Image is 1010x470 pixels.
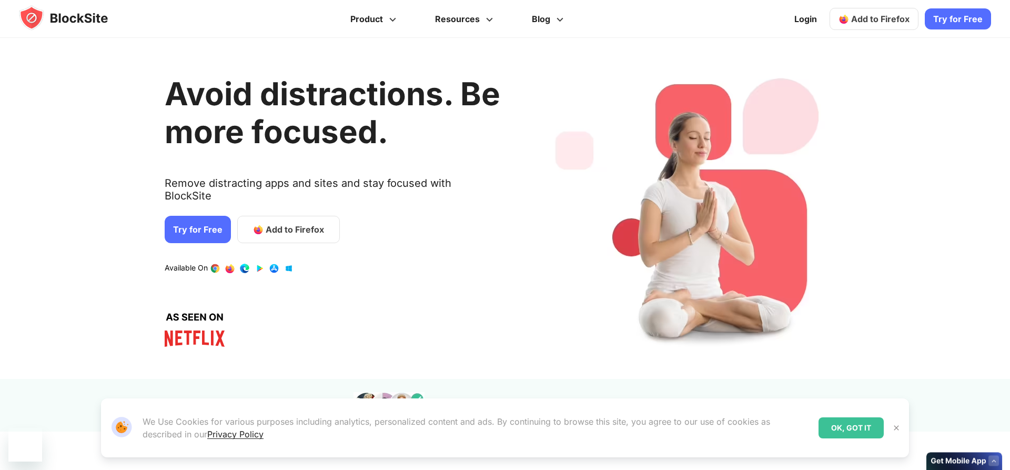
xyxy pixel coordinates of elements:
img: Close [892,424,901,432]
text: Remove distracting apps and sites and stay focused with BlockSite [165,177,500,211]
text: Available On [165,263,208,274]
iframe: Button to launch messaging window [8,428,42,462]
h1: Avoid distractions. Be more focused. [165,75,500,151]
a: Add to Firefox [237,216,340,243]
div: OK, GOT IT [819,417,884,438]
a: Try for Free [925,8,991,29]
a: Login [788,6,823,32]
img: blocksite-icon.5d769676.svg [19,5,128,31]
a: Try for Free [165,216,231,243]
span: Add to Firefox [851,14,910,24]
a: Privacy Policy [207,429,264,439]
a: Add to Firefox [830,8,918,30]
span: Add to Firefox [266,223,324,236]
p: We Use Cookies for various purposes including analytics, personalized content and ads. By continu... [143,415,810,441]
button: Close [890,421,903,435]
img: firefox-icon.svg [839,14,849,24]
